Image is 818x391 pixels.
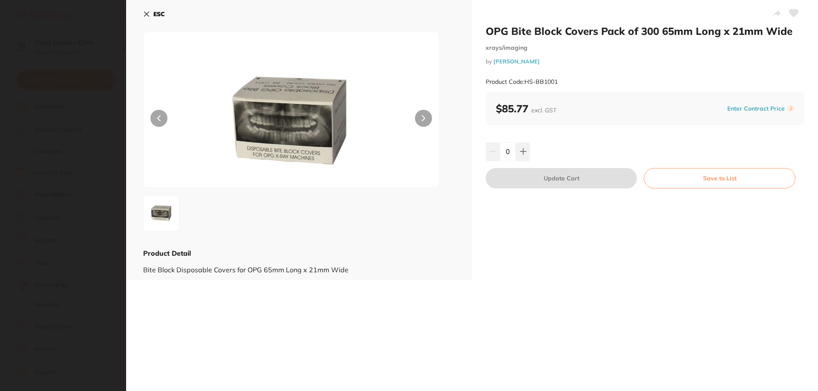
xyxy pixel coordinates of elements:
button: Save to List [644,168,795,188]
small: xrays/imaging [486,44,804,51]
button: Enter Contract Price [725,105,787,113]
img: MS5qcGc [146,198,177,228]
b: Product Detail [143,249,191,257]
button: Update Cart [486,168,637,188]
span: excl. GST [531,106,556,114]
div: Bite Block Disposable Covers for OPG 65mm Long x 21mm Wide [143,258,455,274]
h2: OPG Bite Block Covers Pack of 300 65mm Long x 21mm Wide [486,25,804,37]
b: $85.77 [496,102,556,115]
b: ESC [153,10,165,18]
img: MS5qcGc [203,53,380,188]
small: by [486,58,804,65]
small: Product Code: HS-BB1001 [486,78,558,86]
button: ESC [143,7,165,21]
label: i [787,105,794,112]
a: [PERSON_NAME] [493,58,540,65]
